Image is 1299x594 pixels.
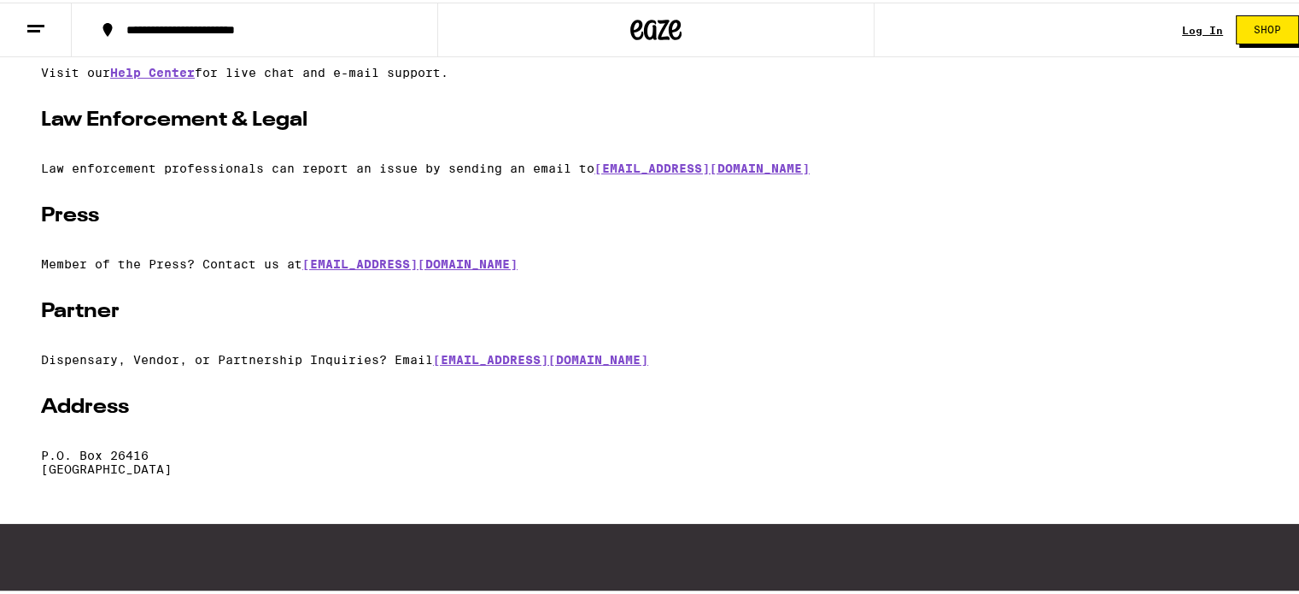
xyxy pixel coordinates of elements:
p: Visit our for live chat and e-mail support. [41,63,1271,77]
p: Law enforcement professionals can report an issue by sending an email to [41,159,1271,173]
span: Hi. Need any help? [10,12,123,26]
p: Dispensary, Vendor, or Partnership Inquiries? Email [41,350,1271,364]
a: [EMAIL_ADDRESS][DOMAIN_NAME] [302,255,518,268]
a: Help Center [110,63,195,77]
h2: Address [41,391,1271,419]
button: Shop [1236,13,1299,42]
span: Shop [1254,22,1281,32]
a: [EMAIL_ADDRESS][DOMAIN_NAME] [594,159,810,173]
h2: Press [41,200,1271,227]
h2: Partner [41,296,1271,323]
a: [EMAIL_ADDRESS][DOMAIN_NAME] [433,350,648,364]
p: P.O. Box 26416 [GEOGRAPHIC_DATA] [41,446,1271,473]
p: Member of the Press? Contact us at [41,255,1271,268]
h2: Law Enforcement & Legal [41,104,1271,132]
a: Log In [1182,22,1223,33]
